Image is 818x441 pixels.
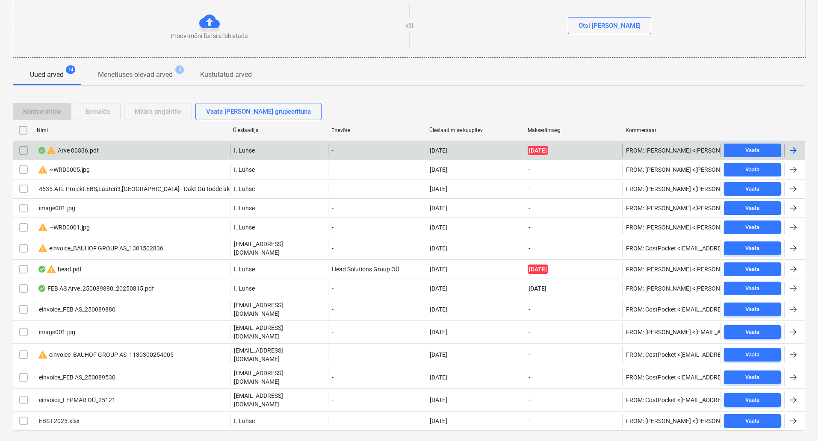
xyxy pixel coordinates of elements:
p: [EMAIL_ADDRESS][DOMAIN_NAME] [234,346,325,363]
div: Vaata [PERSON_NAME] grupeerituna [206,106,311,117]
p: Proovi mõni fail siia lohistada [171,32,248,40]
div: [DATE] [430,306,447,313]
span: - [528,350,532,359]
div: [DATE] [430,266,447,273]
p: Menetluses olevad arved [98,70,173,80]
button: Otsi [PERSON_NAME] [568,17,651,34]
div: FEB AS Arve_250089880_20250815.pdf [38,285,154,292]
div: Vaata [745,416,759,426]
div: einvoice_LEPMAR OÜ_25121 [38,397,115,403]
span: warning [38,165,48,175]
div: - [328,201,426,215]
div: [DATE] [430,374,447,381]
button: Vaata [724,241,781,255]
p: I. Luhse [234,185,255,193]
button: Vaata [724,144,781,157]
div: - [328,163,426,176]
p: I. Luhse [234,165,255,174]
button: Vaata [724,393,781,407]
button: Vaata [724,201,781,215]
p: Uued arved [30,70,64,80]
div: Üleslaadimise kuupäev [429,127,521,133]
button: Vaata [724,325,781,339]
div: Maksetähtaeg [528,127,619,133]
span: - [528,417,532,425]
button: Vaata [724,220,781,234]
div: [DATE] [430,147,447,154]
span: 14 [66,65,75,74]
span: 5 [175,65,184,74]
div: - [328,391,426,409]
span: warning [38,243,48,253]
button: Vaata [724,182,781,196]
span: warning [38,222,48,232]
span: - [528,305,532,314]
p: [EMAIL_ADDRESS][DOMAIN_NAME] [234,301,325,318]
div: [DATE] [430,245,447,252]
div: EBS I 2025.xlsx [38,417,80,424]
div: Andmed failist loetud [38,147,46,154]
div: [DATE] [430,417,447,424]
div: - [328,220,426,234]
div: Andmed failist loetud [38,266,46,273]
button: Vaata [724,282,781,295]
div: - [328,182,426,196]
div: [DATE] [430,397,447,403]
div: Nimi [37,127,226,133]
button: Vaata [PERSON_NAME] grupeerituna [195,103,322,120]
div: Vestlusvidin [775,400,818,441]
div: Kommentaar [626,127,717,133]
div: - [328,346,426,363]
p: [EMAIL_ADDRESS][DOMAIN_NAME] [234,240,325,257]
button: Vaata [724,303,781,316]
p: [EMAIL_ADDRESS][DOMAIN_NAME] [234,369,325,386]
div: Vaata [745,203,759,213]
div: Vaata [745,223,759,232]
iframe: Chat Widget [775,400,818,441]
div: Vaata [745,395,759,405]
button: Vaata [724,262,781,276]
span: - [528,328,532,336]
div: Vaata [745,327,759,337]
span: [DATE] [528,146,548,155]
div: Vaata [745,146,759,156]
div: - [328,240,426,257]
div: Ettevõte [331,127,423,133]
span: - [528,204,532,212]
div: [DATE] [430,166,447,173]
div: einvoice_BAUHOF GROUP AS_1130300254005 [38,350,174,360]
span: - [528,373,532,382]
div: [DATE] [430,224,447,231]
p: [EMAIL_ADDRESS][DOMAIN_NAME] [234,323,325,341]
div: ~WRD0001.jpg [38,222,90,232]
div: Vaata [745,244,759,253]
div: Arve 00336.pdf [38,145,99,156]
p: [EMAIL_ADDRESS][DOMAIN_NAME] [234,391,325,409]
div: Vaata [745,184,759,194]
span: warning [46,264,56,274]
span: warning [38,350,48,360]
div: [DATE] [430,351,447,358]
span: [DATE] [528,265,548,274]
div: - [328,144,426,157]
div: ~WRD0005.jpg [38,165,90,175]
div: [DATE] [430,329,447,335]
div: Vaata [745,284,759,294]
span: - [528,396,532,404]
span: [DATE] [528,284,547,293]
p: I. Luhse [234,417,255,425]
div: Vaata [745,265,759,274]
button: Vaata [724,348,781,362]
p: I. Luhse [234,284,255,293]
div: einvoice_BAUHOF GROUP AS_1301502836 [38,243,163,253]
p: I. Luhse [234,265,255,273]
div: - [328,414,426,428]
button: Vaata [724,163,781,176]
p: või [405,21,413,30]
div: Andmed failist loetud [38,285,46,292]
button: Vaata [724,414,781,428]
div: - [328,323,426,341]
p: I. Luhse [234,146,255,155]
p: I. Luhse [234,223,255,232]
div: head.pdf [38,264,82,274]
